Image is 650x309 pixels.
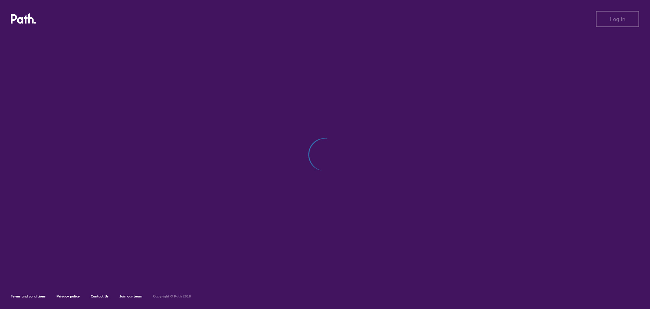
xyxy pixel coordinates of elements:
a: Terms and conditions [11,294,46,298]
a: Privacy policy [57,294,80,298]
a: Contact Us [91,294,109,298]
a: Join our team [120,294,142,298]
span: Log in [610,16,625,22]
button: Log in [596,11,639,27]
h6: Copyright © Path 2018 [153,294,191,298]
